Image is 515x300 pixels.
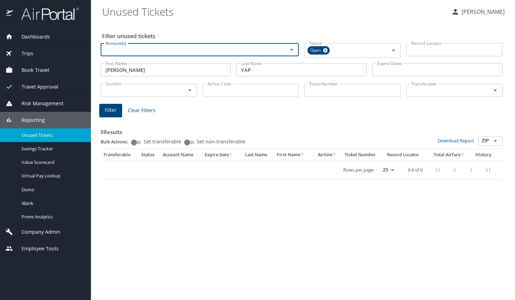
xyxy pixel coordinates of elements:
div: Open [307,46,330,55]
h2: Filter unused tickets [102,31,504,42]
span: Value Scorecard [22,159,83,166]
span: Open [307,47,325,54]
button: Open [490,85,500,95]
h3: 0 Results [101,124,503,136]
span: Virtual Pay Lookup [22,173,83,179]
table: custom pagination table [101,149,503,180]
button: Open [287,45,296,55]
button: Open [185,85,195,95]
p: [PERSON_NAME] [459,8,505,16]
span: Set transferable [144,139,181,144]
span: IBank [22,200,83,207]
span: Filter [105,106,117,115]
span: Trips [13,50,33,57]
th: Record Locator [384,149,428,161]
div: Transferable [103,152,136,158]
select: rows per page [377,165,397,175]
img: icon-airportal.png [6,7,14,20]
span: Domo [22,186,83,193]
span: Book Travel [13,66,49,74]
th: Last Name [242,149,275,161]
h1: Unused Tickets [102,1,446,22]
th: Account Name [160,149,202,161]
span: Travel Approval [13,83,58,91]
th: First Name [274,149,313,161]
p: Bulk Actions: [101,139,134,145]
button: sort [461,153,465,157]
span: Prime Analytics [22,214,83,220]
th: Status [138,149,160,161]
button: [PERSON_NAME] [448,6,507,18]
button: sort [300,153,305,157]
a: Download Report [438,137,474,144]
p: 0-0 of 0 [408,168,423,172]
img: airportal-logo.png [14,7,79,20]
span: Savings Tracker [22,145,83,152]
span: Set non-transferable [197,139,245,144]
span: Clear Filters [128,106,155,115]
span: Reporting [13,116,45,124]
span: Dashboards [13,33,50,41]
button: Filter [99,104,122,117]
th: Ticket Number [342,149,385,161]
p: Rows per page: [343,168,374,172]
button: sort [229,153,234,157]
button: Clear Filters [125,104,158,117]
th: History [471,149,496,161]
span: Unused Tickets [22,132,83,139]
button: Open [389,45,398,55]
span: Company Admin [13,228,60,236]
th: Expire Date [202,149,242,161]
span: Employee Tools [13,245,59,252]
th: Airline [313,149,342,161]
button: Open [490,136,500,146]
th: Total Airfare [428,149,471,161]
button: sort [332,153,337,157]
span: Risk Management [13,100,64,107]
